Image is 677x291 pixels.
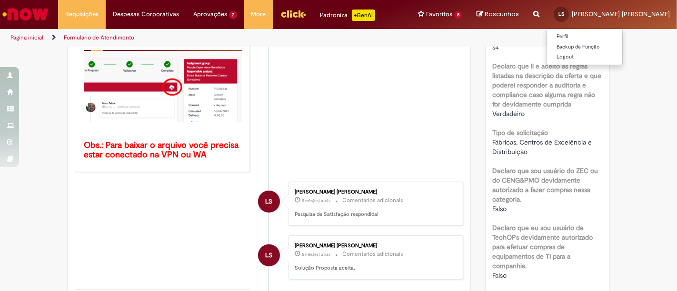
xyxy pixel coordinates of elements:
[493,271,507,280] span: Falso
[320,10,375,21] div: Padroniza
[572,10,670,18] span: [PERSON_NAME] [PERSON_NAME]
[547,42,622,52] a: Backup de Função
[485,10,519,19] span: Rascunhos
[84,140,241,160] b: Obs.: Para baixar o arquivo você precisa estar conectado na VPN ou WA
[493,166,598,204] b: Declaro que sou usuário do ZEC ou do CENG&PMO devidamente autorizado a fazer compras nessa catego...
[342,250,403,258] small: Comentários adicionais
[493,109,525,118] span: Verdadeiro
[493,138,594,156] span: Fábricas, Centros de Excelência e Distribuição
[558,11,564,17] span: LS
[265,244,272,267] span: LS
[302,252,330,257] time: 10/04/2025 17:30:34
[7,29,444,47] ul: Trilhas de página
[1,5,50,24] img: ServiceNow
[342,196,403,204] small: Comentários adicionais
[493,204,507,213] span: Falso
[493,43,499,51] span: s4
[295,189,453,195] div: [PERSON_NAME] [PERSON_NAME]
[295,243,453,249] div: [PERSON_NAME] [PERSON_NAME]
[251,10,266,19] span: More
[547,31,622,42] a: Perfil
[65,10,99,19] span: Requisições
[84,50,242,122] img: x_mdbda_azure_blob.picture2.png
[265,190,272,213] span: LS
[302,198,330,204] time: 10/04/2025 17:33:14
[295,264,453,272] p: Solução Proposta aceita.
[477,10,519,19] a: Rascunhos
[258,191,280,213] div: Lucas Mitoso Accioly Dos Santos
[302,198,330,204] span: 5 mês(es) atrás
[426,10,452,19] span: Favoritos
[352,10,375,21] p: +GenAi
[229,11,237,19] span: 7
[258,244,280,266] div: Lucas Mitoso Accioly Dos Santos
[454,11,462,19] span: 8
[547,52,622,62] a: Logout
[193,10,227,19] span: Aprovações
[10,34,43,41] a: Página inicial
[493,223,593,270] b: Declaro que eu sou usuário de TechOPs devidamente autorizado para efetuar compras de equipamentos...
[302,252,330,257] span: 5 mês(es) atrás
[295,211,453,218] p: Pesquisa de Satisfação respondida!
[280,7,306,21] img: click_logo_yellow_360x200.png
[64,34,134,41] a: Formulário de Atendimento
[493,62,602,108] b: Declaro que li e aceito as regras listadas na descrição da oferta e que poderei responder a audit...
[113,10,179,19] span: Despesas Corporativas
[493,128,548,137] b: Tipo de solicitação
